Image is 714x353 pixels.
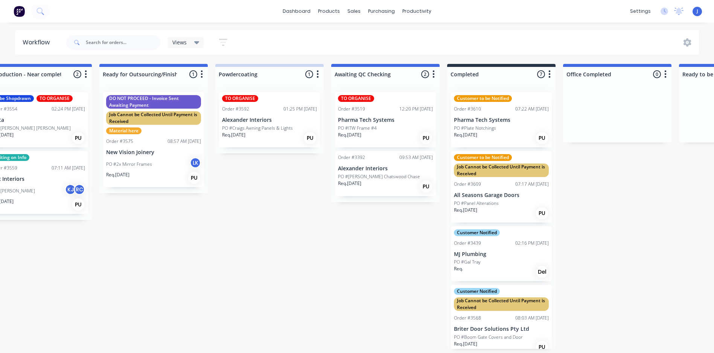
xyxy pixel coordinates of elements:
p: PO #[PERSON_NAME] Chatswood Chase [338,173,420,180]
span: Views [172,38,187,46]
div: Order #3610 [454,106,481,112]
div: PU [72,198,84,211]
div: 07:17 AM [DATE] [515,181,549,188]
p: Req. [DATE] [338,132,361,138]
div: TO ORGANISE [222,95,258,102]
div: PU [420,180,432,192]
p: Req. [DATE] [106,171,129,178]
span: J [697,8,698,15]
div: productivity [399,6,435,17]
div: Material here [106,127,142,134]
p: PO #Craigs Awning Panels & Lights [222,125,293,132]
div: 07:22 AM [DATE] [515,106,549,112]
p: Req. [DATE] [338,180,361,187]
div: Order #3392 [338,154,365,161]
div: Order #339209:53 AM [DATE]Alexander InteriorsPO #[PERSON_NAME] Chatswood ChaseReq.[DATE]PU [335,151,436,196]
div: 08:03 AM [DATE] [515,315,549,321]
div: PU [304,132,316,144]
p: PO #2x Mirror Frames [106,161,152,168]
div: PU [420,132,432,144]
p: Pharma Tech Systems [454,117,549,123]
div: Order #3568 [454,315,481,321]
div: 09:53 AM [DATE] [399,154,433,161]
img: Factory [14,6,25,17]
div: PU [536,341,548,353]
div: DO NOT PROCEED - Invoice Sent Awaiting PaymentJob Cannot be Collected Until Payment is ReceivedMa... [103,92,204,187]
p: PO #Plate Notchings [454,125,496,132]
p: Req. [DATE] [222,132,245,138]
p: MJ Plumbing [454,251,549,258]
div: 12:20 PM [DATE] [399,106,433,112]
div: Customer to be Notified [454,95,512,102]
div: Order #3439 [454,240,481,247]
p: New Vision Joinery [106,149,201,156]
div: RC [74,184,85,195]
p: PO #Gal Tray [454,259,481,265]
p: Req. [DATE] [454,207,477,214]
p: PO #Boom Gate Covers and Door [454,334,523,341]
div: Job Cannot be Collected Until Payment is Received [454,164,549,177]
div: sales [344,6,364,17]
div: 01:25 PM [DATE] [283,106,317,112]
div: Customer Notified [454,229,500,236]
div: Customer to be NotifiedOrder #361007:22 AM [DATE]Pharma Tech SystemsPO #Plate NotchingsReq.[DATE]PU [451,92,552,147]
div: Order #3575 [106,138,133,145]
div: Workflow [23,38,53,47]
div: Order #3592 [222,106,249,112]
div: Order #3519 [338,106,365,112]
div: products [314,6,344,17]
div: PU [188,172,200,184]
p: All Seasons Garage Doors [454,192,549,198]
p: Briter Door Solutions Pty Ltd [454,326,549,332]
div: PU [536,132,548,144]
div: PU [72,132,84,144]
p: PO #ITW Frame #4 [338,125,377,132]
div: DO NOT PROCEED - Invoice Sent Awaiting Payment [106,95,201,109]
div: Job Cannot be Collected Until Payment is Received [454,297,549,311]
p: Req. [454,265,463,272]
div: settings [626,6,655,17]
p: Req. [DATE] [454,132,477,138]
div: Job Cannot be Collected Until Payment is Received [106,111,201,125]
div: TO ORGANISEOrder #351912:20 PM [DATE]Pharma Tech SystemsPO #ITW Frame #4Req.[DATE]PU [335,92,436,147]
div: KJ [65,184,76,195]
input: Search for orders... [86,35,160,50]
div: TO ORGANISEOrder #359201:25 PM [DATE]Alexander InteriorsPO #Craigs Awning Panels & LightsReq.[DAT... [219,92,320,147]
div: 08:57 AM [DATE] [167,138,201,145]
div: 07:11 AM [DATE] [52,165,85,171]
div: Order #3609 [454,181,481,188]
div: Customer to be NotifiedJob Cannot be Collected Until Payment is ReceivedOrder #360907:17 AM [DATE... [451,151,552,223]
p: PO #Panel Alterations [454,200,499,207]
p: Alexander Interiors [222,117,317,123]
p: Req. [DATE] [454,341,477,347]
div: 02:24 PM [DATE] [52,106,85,112]
p: Pharma Tech Systems [338,117,433,123]
div: 02:16 PM [DATE] [515,240,549,247]
p: Alexander Interiors [338,165,433,172]
div: Customer Notified [454,288,500,295]
div: Customer NotifiedOrder #343902:16 PM [DATE]MJ PlumbingPO #Gal TrayReq.Del [451,226,552,282]
div: TO ORGANISE [338,95,374,102]
div: LK [190,157,201,168]
div: TO ORGANISE [37,95,73,102]
a: dashboard [279,6,314,17]
div: PU [536,207,548,219]
div: Customer to be Notified [454,154,512,161]
div: Del [536,266,548,278]
div: purchasing [364,6,399,17]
